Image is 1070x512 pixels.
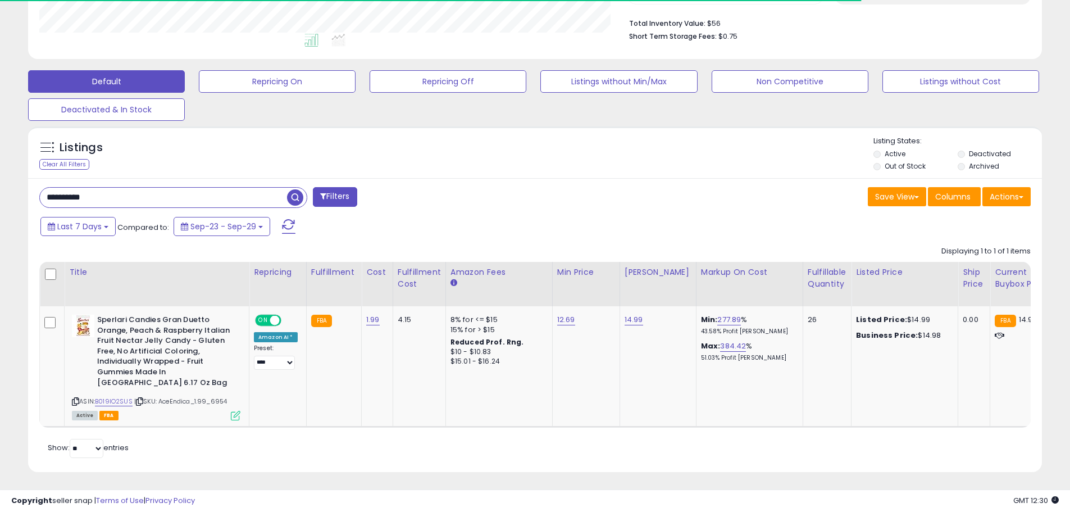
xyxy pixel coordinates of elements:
div: Fulfillment Cost [398,266,441,290]
div: 0.00 [963,315,981,325]
li: $56 [629,16,1022,29]
label: Deactivated [969,149,1011,158]
div: Repricing [254,266,302,278]
div: seller snap | | [11,496,195,506]
span: OFF [280,316,298,325]
p: 43.58% Profit [PERSON_NAME] [701,328,794,336]
b: Sperlari Candies Gran Duetto Orange, Peach & Raspberry Italian Fruit Nectar Jelly Candy - Gluten ... [97,315,234,391]
button: Last 7 Days [40,217,116,236]
div: Displaying 1 to 1 of 1 items [941,246,1031,257]
label: Active [885,149,905,158]
b: Business Price: [856,330,918,341]
span: FBA [99,411,119,420]
div: Cost [366,266,388,278]
p: 51.03% Profit [PERSON_NAME] [701,354,794,362]
div: $10 - $10.83 [450,347,544,357]
span: All listings currently available for purchase on Amazon [72,411,98,420]
div: % [701,341,794,362]
b: Listed Price: [856,314,907,325]
a: 12.69 [557,314,575,325]
div: Title [69,266,244,278]
button: Listings without Min/Max [540,70,697,93]
div: Fulfillable Quantity [808,266,846,290]
button: Repricing On [199,70,356,93]
label: Archived [969,161,999,171]
a: 1.99 [366,314,380,325]
div: Min Price [557,266,615,278]
div: 8% for <= $15 [450,315,544,325]
button: Actions [982,187,1031,206]
h5: Listings [60,140,103,156]
span: ON [256,316,270,325]
img: 51GF+Z-vCIL._SL40_.jpg [72,315,94,337]
span: Last 7 Days [57,221,102,232]
small: FBA [995,315,1016,327]
b: Short Term Storage Fees: [629,31,717,41]
span: $0.75 [718,31,737,42]
span: 14.99 [1019,314,1037,325]
div: 4.15 [398,315,437,325]
span: 2025-10-7 12:30 GMT [1013,495,1059,506]
a: B019IO2SUS [95,397,133,406]
span: | SKU: AceEndica_1.99_6954 [134,397,227,406]
div: Amazon AI * [254,332,298,342]
div: $14.98 [856,330,949,341]
button: Sep-23 - Sep-29 [174,217,270,236]
div: % [701,315,794,336]
button: Columns [928,187,981,206]
b: Reduced Prof. Rng. [450,337,524,347]
div: 26 [808,315,843,325]
div: Amazon Fees [450,266,548,278]
b: Total Inventory Value: [629,19,705,28]
div: ASIN: [72,315,240,419]
b: Max: [701,341,721,351]
a: 277.89 [717,314,741,325]
b: Min: [701,314,718,325]
small: FBA [311,315,332,327]
th: The percentage added to the cost of goods (COGS) that forms the calculator for Min & Max prices. [696,262,803,306]
button: Save View [868,187,926,206]
div: Ship Price [963,266,985,290]
div: Current Buybox Price [995,266,1053,290]
div: $15.01 - $16.24 [450,357,544,366]
label: Out of Stock [885,161,926,171]
span: Show: entries [48,442,129,453]
div: Clear All Filters [39,159,89,170]
div: $14.99 [856,315,949,325]
button: Default [28,70,185,93]
small: Amazon Fees. [450,278,457,288]
div: Fulfillment [311,266,357,278]
strong: Copyright [11,495,52,506]
div: [PERSON_NAME] [625,266,691,278]
div: Markup on Cost [701,266,798,278]
span: Columns [935,191,971,202]
button: Repricing Off [370,70,526,93]
button: Non Competitive [712,70,868,93]
span: Sep-23 - Sep-29 [190,221,256,232]
a: 384.42 [720,341,746,352]
button: Deactivated & In Stock [28,98,185,121]
span: Compared to: [117,222,169,233]
button: Filters [313,187,357,207]
p: Listing States: [873,136,1042,147]
div: Listed Price [856,266,953,278]
a: 14.99 [625,314,643,325]
a: Terms of Use [96,495,144,506]
button: Listings without Cost [882,70,1039,93]
a: Privacy Policy [145,495,195,506]
div: 15% for > $15 [450,325,544,335]
div: Preset: [254,345,298,370]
